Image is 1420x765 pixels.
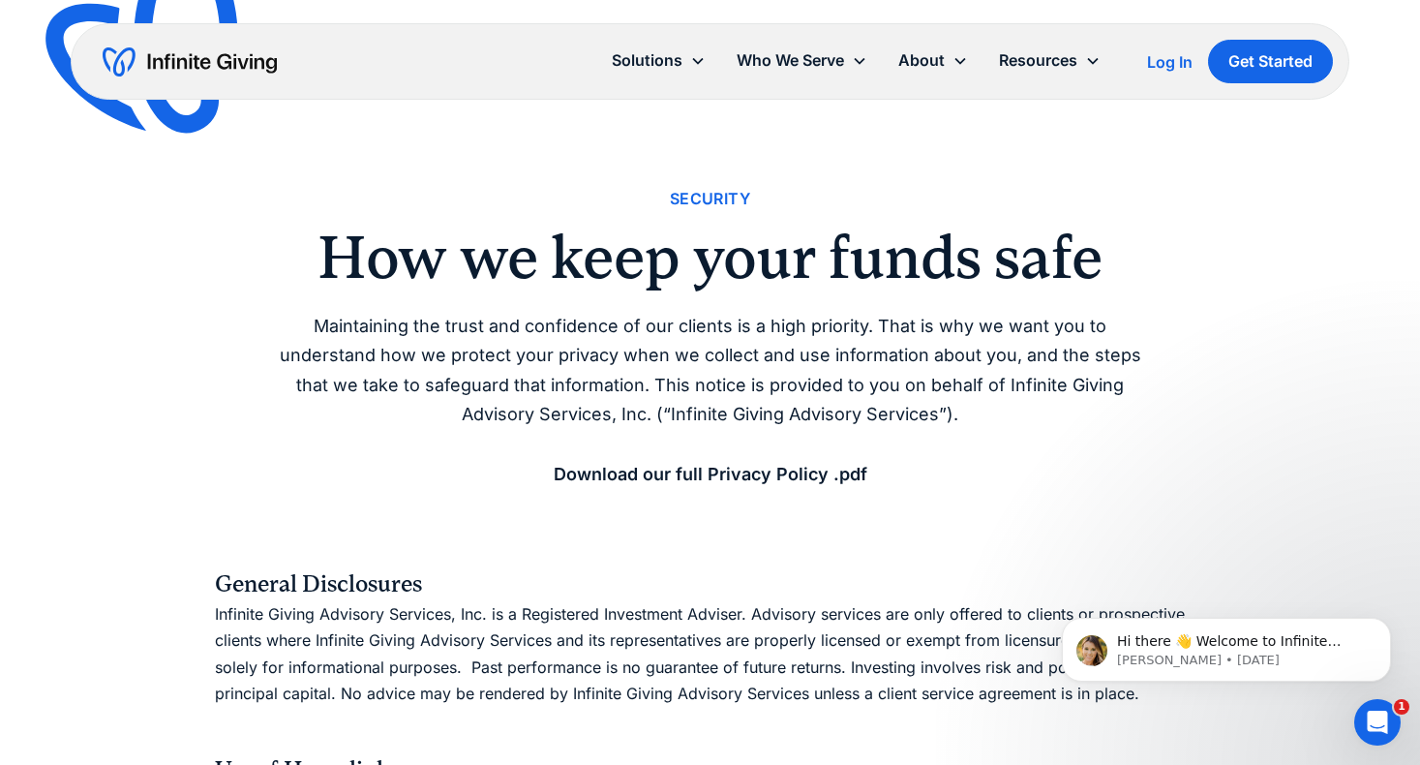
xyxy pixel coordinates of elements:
[1147,54,1193,70] div: Log In
[983,40,1116,81] div: Resources
[898,47,945,74] div: About
[554,464,867,484] a: Download our full Privacy Policy .pdf
[215,228,1206,288] h2: How we keep your funds safe
[883,40,983,81] div: About
[103,46,277,77] a: home
[1354,699,1401,746] iframe: Intercom live chat
[596,40,721,81] div: Solutions
[215,717,1206,743] p: ‍
[670,186,750,212] div: Security
[737,47,844,74] div: Who We Serve
[999,47,1077,74] div: Resources
[215,601,1206,707] p: Infinite Giving Advisory Services, Inc. is a Registered Investment Adviser. Advisory services are...
[721,40,883,81] div: Who We Serve
[1147,50,1193,74] a: Log In
[1208,40,1333,83] a: Get Started
[612,47,682,74] div: Solutions
[1033,577,1420,713] iframe: Intercom notifications message
[1394,699,1409,715] span: 1
[215,566,1206,601] h4: General Disclosures
[215,312,1206,490] p: Maintaining the trust and confidence of our clients is a high priority. That is why we want you t...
